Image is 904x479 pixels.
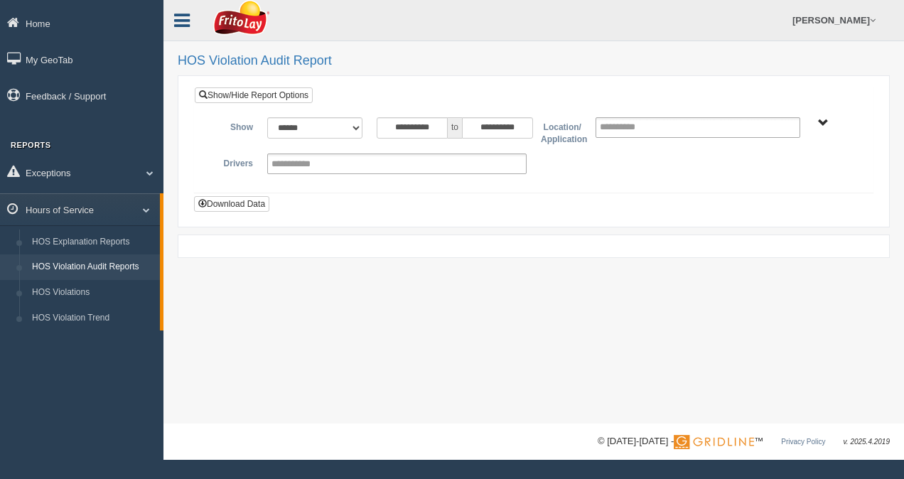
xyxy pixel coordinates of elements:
[844,438,890,446] span: v. 2025.4.2019
[26,280,160,306] a: HOS Violations
[674,435,754,449] img: Gridline
[178,54,890,68] h2: HOS Violation Audit Report
[534,117,588,146] label: Location/ Application
[598,434,890,449] div: © [DATE]-[DATE] - ™
[195,87,313,103] a: Show/Hide Report Options
[205,117,260,134] label: Show
[205,154,260,171] label: Drivers
[26,306,160,331] a: HOS Violation Trend
[194,196,269,212] button: Download Data
[26,254,160,280] a: HOS Violation Audit Reports
[26,230,160,255] a: HOS Explanation Reports
[781,438,825,446] a: Privacy Policy
[448,117,462,139] span: to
